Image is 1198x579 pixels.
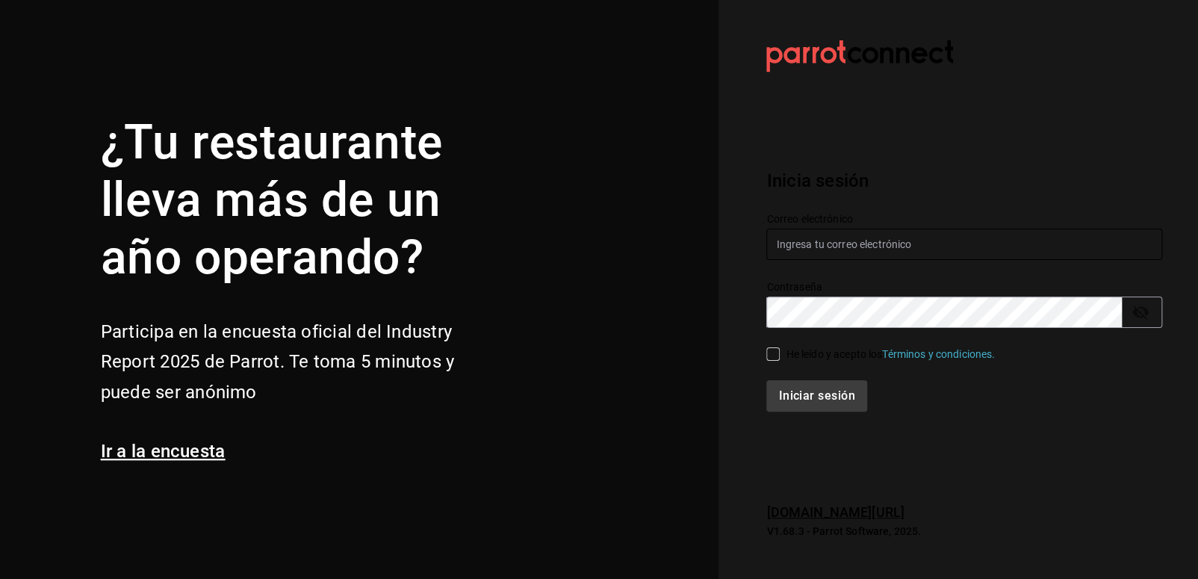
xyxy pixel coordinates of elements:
a: [DOMAIN_NAME][URL] [766,504,904,520]
h1: ¿Tu restaurante lleva más de un año operando? [101,114,504,286]
h2: Participa en la encuesta oficial del Industry Report 2025 de Parrot. Te toma 5 minutos y puede se... [101,317,504,408]
label: Contraseña [766,282,1162,292]
p: V1.68.3 - Parrot Software, 2025. [766,524,1162,539]
button: passwordField [1128,300,1153,325]
h3: Inicia sesión [766,167,1162,194]
div: He leído y acepto los [786,347,995,362]
input: Ingresa tu correo electrónico [766,229,1162,260]
a: Términos y condiciones. [882,348,995,360]
label: Correo electrónico [766,214,1162,224]
a: Ir a la encuesta [101,441,226,462]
